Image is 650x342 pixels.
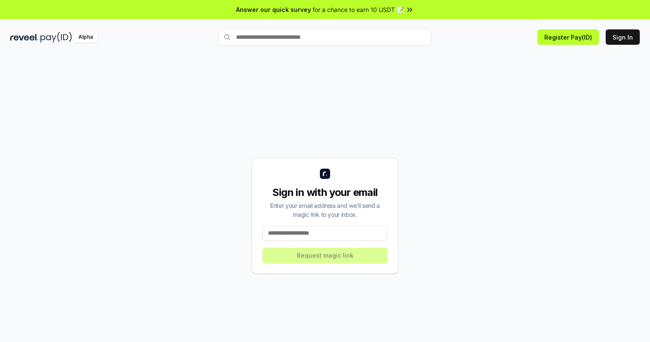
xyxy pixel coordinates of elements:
div: Enter your email address and we’ll send a magic link to your inbox. [262,201,388,219]
span: Answer our quick survey [236,5,311,14]
img: reveel_dark [10,32,39,43]
span: for a chance to earn 10 USDT 📝 [313,5,404,14]
div: Sign in with your email [262,186,388,199]
img: pay_id [40,32,72,43]
img: logo_small [320,169,330,179]
button: Sign In [606,29,640,45]
div: Alpha [74,32,98,43]
button: Register Pay(ID) [538,29,599,45]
